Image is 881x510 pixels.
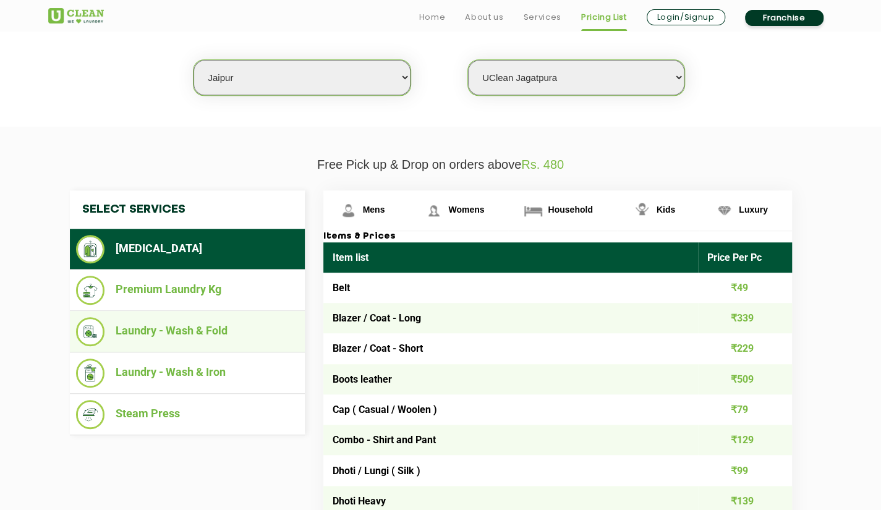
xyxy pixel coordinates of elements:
[323,231,792,242] h3: Items & Prices
[739,205,768,215] span: Luxury
[448,205,484,215] span: Womens
[698,303,792,333] td: ₹339
[698,425,792,455] td: ₹129
[323,303,699,333] td: Blazer / Coat - Long
[323,242,699,273] th: Item list
[465,10,503,25] a: About us
[523,10,561,25] a: Services
[76,400,299,429] li: Steam Press
[76,276,299,305] li: Premium Laundry Kg
[76,317,105,346] img: Laundry - Wash & Fold
[70,190,305,229] h4: Select Services
[76,400,105,429] img: Steam Press
[76,317,299,346] li: Laundry - Wash & Fold
[657,205,675,215] span: Kids
[323,364,699,394] td: Boots leather
[338,200,359,221] img: Mens
[76,359,299,388] li: Laundry - Wash & Iron
[698,242,792,273] th: Price Per Pc
[48,8,104,23] img: UClean Laundry and Dry Cleaning
[323,333,699,363] td: Blazer / Coat - Short
[698,333,792,363] td: ₹229
[522,200,544,221] img: Household
[647,9,725,25] a: Login/Signup
[581,10,627,25] a: Pricing List
[76,235,299,263] li: [MEDICAL_DATA]
[713,200,735,221] img: Luxury
[76,235,105,263] img: Dry Cleaning
[48,158,833,172] p: Free Pick up & Drop on orders above
[323,273,699,303] td: Belt
[631,200,653,221] img: Kids
[698,394,792,425] td: ₹79
[323,425,699,455] td: Combo - Shirt and Pant
[363,205,385,215] span: Mens
[698,455,792,485] td: ₹99
[76,359,105,388] img: Laundry - Wash & Iron
[698,364,792,394] td: ₹509
[548,205,592,215] span: Household
[521,158,564,171] span: Rs. 480
[323,455,699,485] td: Dhoti / Lungi ( Silk )
[423,200,445,221] img: Womens
[323,394,699,425] td: Cap ( Casual / Woolen )
[76,276,105,305] img: Premium Laundry Kg
[419,10,446,25] a: Home
[698,273,792,303] td: ₹49
[745,10,824,26] a: Franchise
